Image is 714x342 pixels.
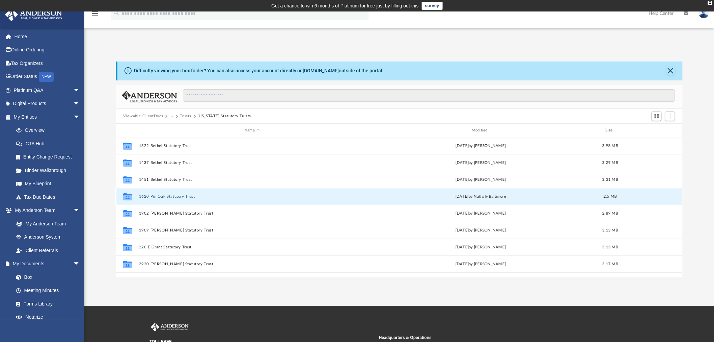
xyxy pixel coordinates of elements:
div: id [627,127,674,133]
a: My Documentsarrow_drop_down [5,257,87,271]
a: Tax Due Dates [9,190,90,204]
a: Platinum Q&Aarrow_drop_down [5,83,90,97]
button: 3920 [PERSON_NAME] Statutory Trust [139,262,365,266]
a: Online Ordering [5,43,90,57]
span: arrow_drop_down [73,257,87,271]
span: 3.29 MB [602,161,618,165]
button: Close [666,66,676,76]
div: [DATE] by Nathaly Baltimore [368,194,594,200]
a: Tax Organizers [5,56,90,70]
span: arrow_drop_down [73,110,87,124]
input: Search files and folders [183,89,675,102]
button: Switch to Grid View [652,112,662,121]
span: 2.5 MB [604,195,617,198]
a: Forms Library [9,297,83,311]
a: Home [5,30,90,43]
div: close [708,1,712,5]
a: Digital Productsarrow_drop_down [5,97,90,111]
button: ··· [169,113,174,119]
div: Modified [368,127,594,133]
div: id [119,127,136,133]
i: menu [91,9,99,18]
div: Size [597,127,624,133]
img: User Pic [699,8,709,18]
a: My Anderson Team [9,217,83,230]
div: [DATE] by [PERSON_NAME] [368,177,594,183]
span: arrow_drop_down [73,97,87,111]
a: CTA Hub [9,137,90,150]
a: Meeting Minutes [9,284,87,297]
a: My Entitiesarrow_drop_down [5,110,90,124]
div: grid [116,137,683,277]
i: search [113,9,120,17]
button: 1620 Pin Oak Statutory Trust [139,194,365,199]
div: [DATE] by [PERSON_NAME] [368,261,594,267]
button: 1451 Bethel Statutory Trust [139,177,365,182]
a: Order StatusNEW [5,70,90,84]
button: 1909 [PERSON_NAME] Statutory Trust [139,228,365,233]
span: 3.31 MB [602,178,618,181]
a: Anderson System [9,230,87,244]
a: Client Referrals [9,244,87,257]
a: Binder Walkthrough [9,164,90,177]
a: Entity Change Request [9,150,90,164]
button: [US_STATE] Statutory Trusts [198,113,251,119]
button: 1437 Bethel Statutory Trust [139,161,365,165]
div: NEW [39,72,54,82]
a: Box [9,270,83,284]
span: 3.13 MB [602,245,618,249]
div: [DATE] by [PERSON_NAME] [368,160,594,166]
span: 3.13 MB [602,228,618,232]
a: [DOMAIN_NAME] [303,68,339,73]
button: 1322 Bethel Statutory Trust [139,144,365,148]
div: [DATE] by [PERSON_NAME] [368,211,594,217]
div: Name [139,127,365,133]
div: [DATE] by [PERSON_NAME] [368,227,594,234]
img: Anderson Advisors Platinum Portal [3,8,64,21]
span: arrow_drop_down [73,83,87,97]
a: My Blueprint [9,177,87,191]
button: Viewable-ClientDocs [123,113,163,119]
button: 220 E Grant Statutory Trust [139,245,365,249]
span: 2.89 MB [602,212,618,215]
a: survey [422,2,443,10]
button: Add [665,112,675,121]
a: Notarize [9,311,87,324]
img: Anderson Advisors Platinum Portal [149,323,190,332]
button: Trusts [180,113,191,119]
button: 1902 [PERSON_NAME] Statutory Trust [139,211,365,216]
span: arrow_drop_down [73,204,87,218]
a: menu [91,13,99,18]
div: Get a chance to win 6 months of Platinum for free just by filling out this [271,2,419,10]
span: 3.98 MB [602,144,618,148]
div: [DATE] by [PERSON_NAME] [368,143,594,149]
small: Headquarters & Operations [379,335,604,341]
a: My Anderson Teamarrow_drop_down [5,204,87,217]
div: [DATE] by [PERSON_NAME] [368,244,594,250]
span: 3.17 MB [602,262,618,266]
div: Difficulty viewing your box folder? You can also access your account directly on outside of the p... [134,67,384,74]
a: Overview [9,124,90,137]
